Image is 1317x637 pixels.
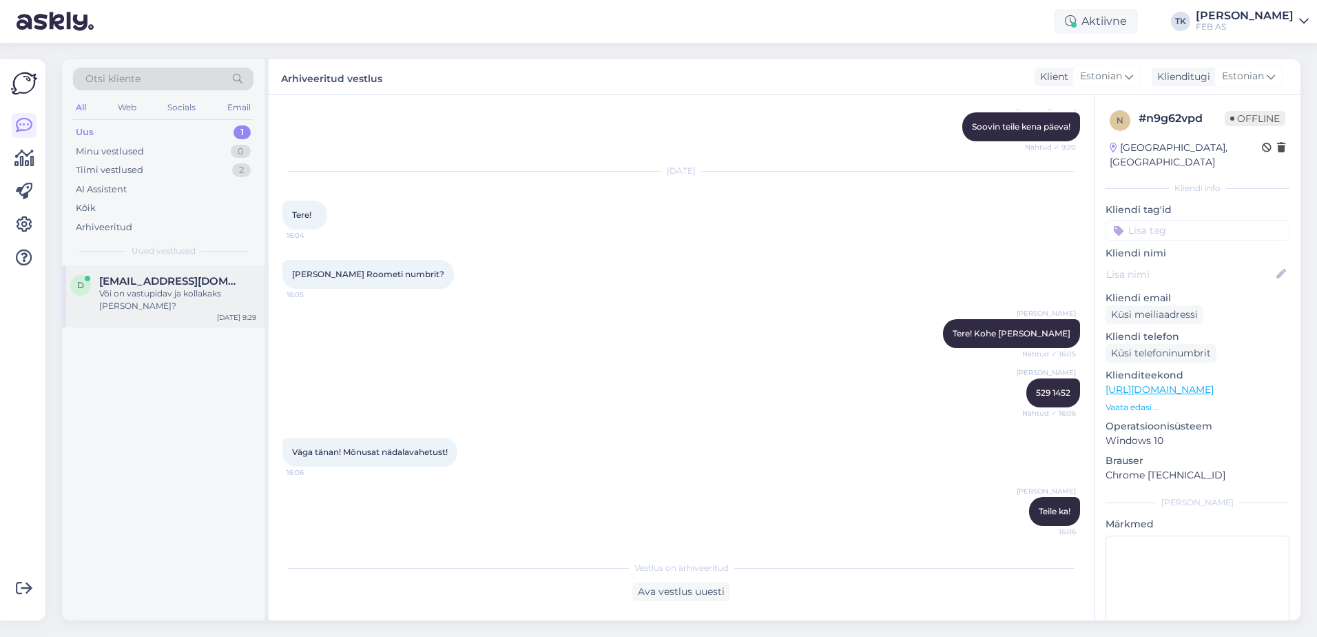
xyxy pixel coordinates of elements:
div: Klient [1035,70,1068,84]
span: 16:06 [287,467,338,478]
p: Chrome [TECHNICAL_ID] [1106,468,1289,483]
span: [PERSON_NAME] [1017,486,1076,496]
span: Tere! Kohe [PERSON_NAME] [953,328,1070,338]
span: n [1117,115,1123,125]
span: [PERSON_NAME] [1017,308,1076,318]
span: 16:06 [1024,527,1076,537]
p: Kliendi telefon [1106,330,1289,344]
div: Tiimi vestlused [76,163,143,177]
div: Küsi meiliaadressi [1106,305,1203,324]
span: 529 1452 [1036,387,1070,398]
div: All [73,99,89,117]
div: # n9g62vpd [1139,110,1225,127]
div: Minu vestlused [76,145,144,159]
span: Offline [1225,111,1285,126]
div: Küsi telefoninumbrit [1106,344,1216,363]
p: Kliendi tag'id [1106,203,1289,217]
div: TK [1171,12,1190,31]
div: [PERSON_NAME] [1106,496,1289,509]
a: [URL][DOMAIN_NAME] [1106,383,1214,396]
label: Arhiveeritud vestlus [281,68,382,86]
p: Klienditeekond [1106,368,1289,383]
span: Estonian [1080,69,1122,84]
div: [DATE] 9:29 [217,312,256,323]
a: [PERSON_NAME]FEB AS [1196,10,1309,32]
img: Askly Logo [11,70,37,97]
p: Kliendi email [1106,291,1289,305]
div: Socials [165,99,198,117]
span: Väga tänan! Mõnusat nädalavahetust! [292,447,448,457]
span: Otsi kliente [85,72,141,86]
div: Arhiveeritud [76,221,132,234]
input: Lisa nimi [1106,267,1274,282]
div: Uus [76,125,94,139]
div: Aktiivne [1054,9,1138,34]
div: [GEOGRAPHIC_DATA], [GEOGRAPHIC_DATA] [1110,141,1262,170]
div: Kliendi info [1106,182,1289,194]
div: Või on vastupidav ja kollakaks [PERSON_NAME]? [99,287,256,312]
div: Kõik [76,201,96,215]
span: 16:05 [287,290,338,300]
div: 2 [232,163,251,177]
input: Lisa tag [1106,220,1289,241]
span: 16:04 [287,230,338,241]
div: [PERSON_NAME] [1196,10,1294,21]
p: Windows 10 [1106,434,1289,448]
div: Web [115,99,139,117]
span: dorispehtla@gmail.com [99,275,242,287]
span: Nähtud ✓ 16:05 [1022,349,1076,359]
div: 0 [231,145,251,159]
p: Brauser [1106,454,1289,468]
div: Klienditugi [1152,70,1210,84]
span: Vestlus on arhiveeritud [634,562,729,574]
span: [PERSON_NAME] [1017,367,1076,378]
p: Vaata edasi ... [1106,401,1289,414]
p: Operatsioonisüsteem [1106,419,1289,434]
span: d [77,280,84,290]
span: Nähtud ✓ 9:20 [1024,142,1076,152]
span: Uued vestlused [132,245,196,257]
div: Ava vestlus uuesti [632,583,730,601]
span: Soovin teile kena päeva! [972,121,1070,132]
p: Kliendi nimi [1106,246,1289,261]
span: [PERSON_NAME] Roometi numbrit? [292,269,444,279]
p: Märkmed [1106,517,1289,532]
span: Tere! [292,210,311,220]
div: FEB AS [1196,21,1294,32]
div: AI Assistent [76,183,127,196]
span: Teile ka! [1039,506,1070,516]
div: [DATE] [282,165,1080,177]
span: Estonian [1222,69,1264,84]
div: 1 [234,125,251,139]
span: Nähtud ✓ 16:06 [1022,408,1076,418]
div: Email [225,99,253,117]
